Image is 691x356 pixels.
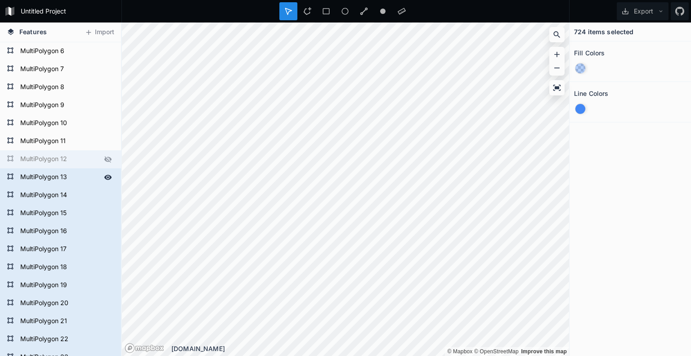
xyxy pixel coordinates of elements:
a: Map feedback [521,348,567,355]
div: [DOMAIN_NAME] [171,344,569,353]
button: Export [617,2,669,20]
span: Features [19,27,47,36]
h2: Line Colors [574,86,609,100]
a: Mapbox [447,348,472,355]
a: OpenStreetMap [474,348,519,355]
a: Mapbox logo [125,343,164,353]
button: Import [80,25,119,40]
h4: 724 items selected [574,27,634,36]
h2: Fill Colors [574,46,605,60]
